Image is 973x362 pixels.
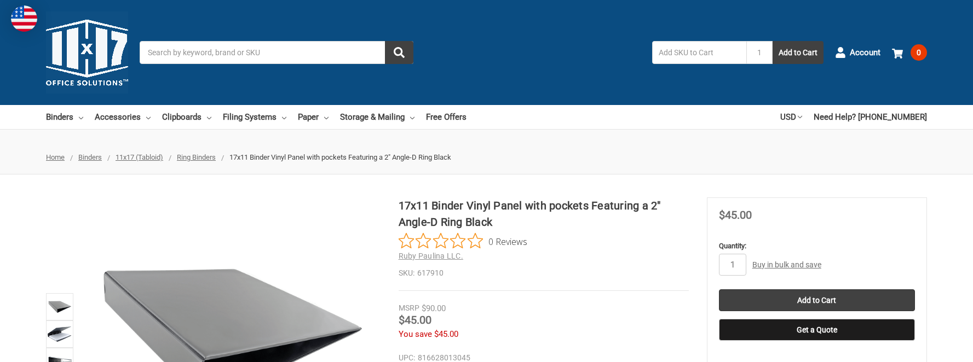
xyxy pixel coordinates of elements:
[835,38,880,67] a: Account
[46,11,128,94] img: 11x17.com
[773,41,824,64] button: Add to Cart
[399,329,432,339] span: You save
[95,105,151,129] a: Accessories
[719,289,915,311] input: Add to Cart
[399,197,689,230] h1: 17x11 Binder Vinyl Panel with pockets Featuring a 2" Angle-D Ring Black
[162,105,211,129] a: Clipboards
[46,105,83,129] a: Binders
[780,105,802,129] a: USD
[434,329,458,339] span: $45.00
[911,44,927,61] span: 0
[488,233,527,249] span: 0 Reviews
[140,41,413,64] input: Search by keyword, brand or SKU
[48,295,72,319] img: 17x11 Binder Vinyl Panel with pockets Featuring a 2" Angle-D Ring Black
[399,302,419,314] div: MSRP
[422,303,446,313] span: $90.00
[48,322,72,346] img: 17x11 Binder Vinyl Panel with pockets Featuring a 2" Angle-D Ring Black
[892,38,927,67] a: 0
[11,5,37,32] img: duty and tax information for United States
[298,105,329,129] a: Paper
[229,153,451,161] span: 17x11 Binder Vinyl Panel with pockets Featuring a 2" Angle-D Ring Black
[46,153,65,161] a: Home
[752,260,821,269] a: Buy in bulk and save
[652,41,746,64] input: Add SKU to Cart
[223,105,286,129] a: Filing Systems
[399,252,463,260] a: Ruby Paulina LLC.
[719,241,915,252] label: Quantity:
[399,233,527,249] button: Rated 0 out of 5 stars from 0 reviews. Jump to reviews.
[399,267,414,279] dt: SKU:
[116,153,163,161] a: 11x17 (Tabloid)
[719,319,915,341] button: Get a Quote
[78,153,102,161] a: Binders
[814,105,927,129] a: Need Help? [PHONE_NUMBER]
[850,46,880,59] span: Account
[426,105,467,129] a: Free Offers
[719,208,752,221] span: $45.00
[399,313,431,326] span: $45.00
[177,153,216,161] a: Ring Binders
[399,267,689,279] dd: 617910
[340,105,414,129] a: Storage & Mailing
